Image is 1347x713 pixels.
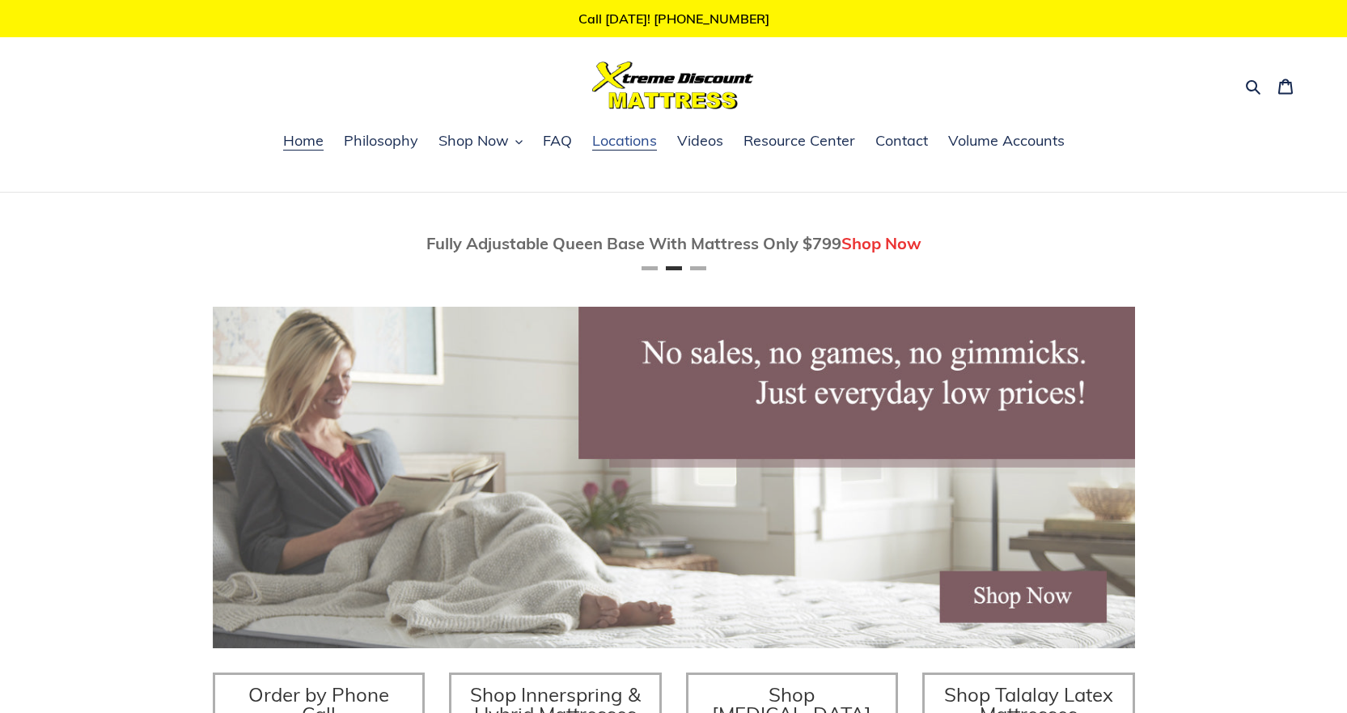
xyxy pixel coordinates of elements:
[867,129,936,154] a: Contact
[430,129,531,154] button: Shop Now
[690,266,706,270] button: Page 3
[940,129,1073,154] a: Volume Accounts
[735,129,863,154] a: Resource Center
[336,129,426,154] a: Philosophy
[543,131,572,151] span: FAQ
[841,233,921,253] span: Shop Now
[666,266,682,270] button: Page 2
[669,129,731,154] a: Videos
[592,62,754,109] img: Xtreme Discount Mattress
[592,131,657,151] span: Locations
[535,129,580,154] a: FAQ
[743,131,855,151] span: Resource Center
[275,129,332,154] a: Home
[875,131,928,151] span: Contact
[213,307,1135,648] img: herobannermay2022-1652879215306_1200x.jpg
[283,131,324,151] span: Home
[677,131,723,151] span: Videos
[438,131,509,151] span: Shop Now
[948,131,1065,151] span: Volume Accounts
[642,266,658,270] button: Page 1
[426,233,841,253] span: Fully Adjustable Queen Base With Mattress Only $799
[584,129,665,154] a: Locations
[344,131,418,151] span: Philosophy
